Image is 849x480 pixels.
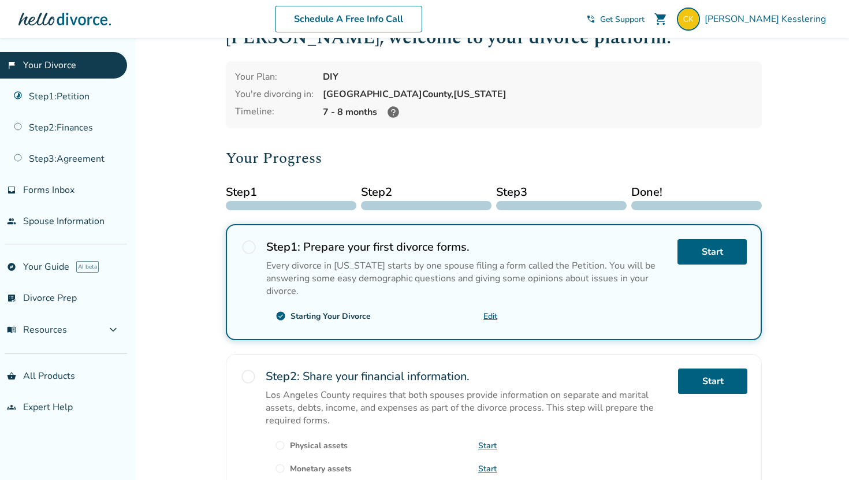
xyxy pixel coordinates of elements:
span: Forms Inbox [23,184,75,196]
span: radio_button_unchecked [240,369,256,385]
span: Done! [631,184,762,201]
a: Start [677,239,747,265]
a: Start [478,440,497,451]
span: shopping_basket [7,371,16,381]
span: explore [7,262,16,271]
div: Monetary assets [290,463,352,474]
div: Timeline: [235,105,314,119]
div: Starting Your Divorce [291,311,371,322]
div: [GEOGRAPHIC_DATA] County, [US_STATE] [323,88,753,101]
span: Step 1 [226,184,356,201]
span: expand_more [106,323,120,337]
span: list_alt_check [7,293,16,303]
strong: Step 2 : [266,369,300,384]
div: Physical assets [290,440,348,451]
span: people [7,217,16,226]
span: Step 2 [361,184,491,201]
div: You're divorcing in: [235,88,314,101]
div: 7 - 8 months [323,105,753,119]
strong: Step 1 : [266,239,300,255]
span: menu_book [7,325,16,334]
span: Get Support [600,14,645,25]
a: Start [478,463,497,474]
a: Start [678,369,747,394]
span: groups [7,403,16,412]
img: charles.kesslering@gmail.com [677,8,700,31]
a: Schedule A Free Info Call [275,6,422,32]
span: Step 3 [496,184,627,201]
div: DIY [323,70,753,83]
a: Edit [483,311,497,322]
p: Every divorce in [US_STATE] starts by one spouse filing a form called the Petition. You will be a... [266,259,668,297]
span: flag_2 [7,61,16,70]
div: Your Plan: [235,70,314,83]
span: Resources [7,323,67,336]
span: check_circle [275,311,286,321]
span: radio_button_unchecked [275,463,285,474]
span: radio_button_unchecked [275,440,285,451]
iframe: Chat Widget [791,425,849,480]
span: phone_in_talk [586,14,595,24]
span: AI beta [76,261,99,273]
span: radio_button_unchecked [241,239,257,255]
span: shopping_cart [654,12,668,26]
h2: Share your financial information. [266,369,669,384]
span: [PERSON_NAME] Kesslering [705,13,831,25]
h2: Your Progress [226,147,762,170]
p: Los Angeles County requires that both spouses provide information on separate and marital assets,... [266,389,669,427]
h2: Prepare your first divorce forms. [266,239,668,255]
a: phone_in_talkGet Support [586,14,645,25]
span: inbox [7,185,16,195]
